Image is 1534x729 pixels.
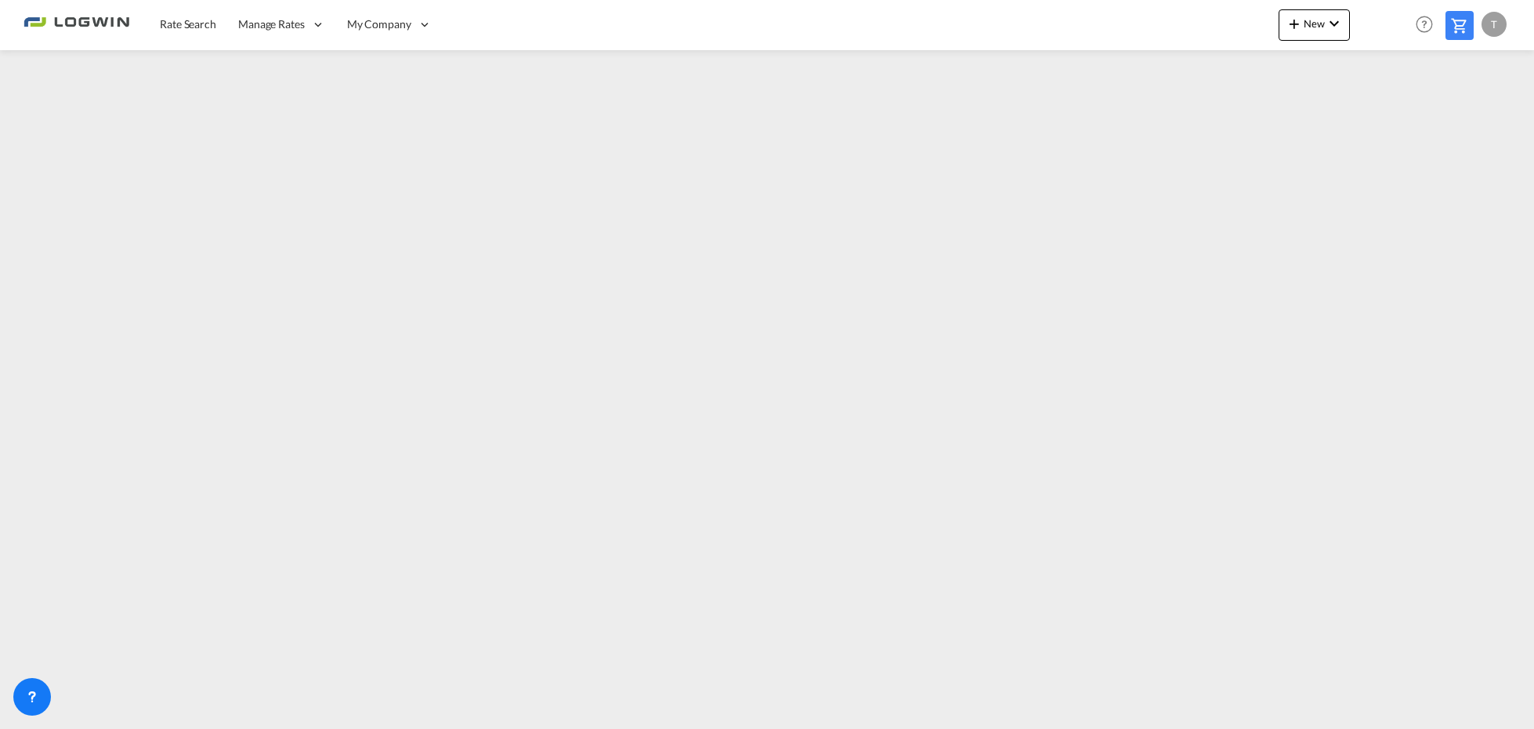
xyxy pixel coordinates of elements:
[238,16,305,32] span: Manage Rates
[347,16,411,32] span: My Company
[24,7,129,42] img: 2761ae10d95411efa20a1f5e0282d2d7.png
[1285,14,1304,33] md-icon: icon-plus 400-fg
[1325,14,1344,33] md-icon: icon-chevron-down
[1411,11,1438,38] span: Help
[1482,12,1507,37] div: T
[160,17,216,31] span: Rate Search
[1411,11,1445,39] div: Help
[1279,9,1350,41] button: icon-plus 400-fgNewicon-chevron-down
[1285,17,1344,30] span: New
